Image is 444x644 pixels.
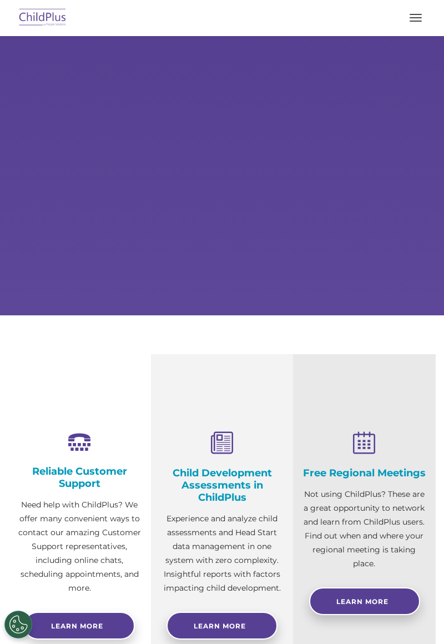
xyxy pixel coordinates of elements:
span: Learn More [336,597,389,606]
span: Learn more [51,622,103,630]
h4: Reliable Customer Support [17,465,143,490]
a: Learn More [309,587,420,615]
p: Not using ChildPlus? These are a great opportunity to network and learn from ChildPlus users. Fin... [301,487,427,571]
img: ChildPlus by Procare Solutions [17,5,69,31]
a: Learn More [167,612,277,640]
p: Experience and analyze child assessments and Head Start data management in one system with zero c... [159,512,285,595]
h4: Child Development Assessments in ChildPlus [159,467,285,504]
p: Need help with ChildPlus? We offer many convenient ways to contact our amazing Customer Support r... [17,498,143,595]
a: Learn more [24,612,135,640]
button: Cookies Settings [4,611,32,638]
span: Learn More [194,622,246,630]
h4: Free Regional Meetings [301,467,427,479]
